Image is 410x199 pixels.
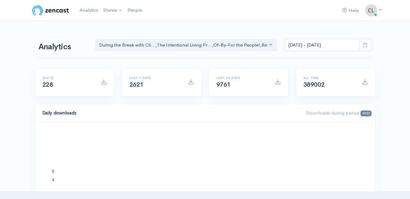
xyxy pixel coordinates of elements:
span: 2621 [129,81,143,88]
span: 228 [42,81,53,88]
a: Analytics [77,4,101,17]
h6: Last 7 days [129,76,180,80]
text: 4 [52,177,54,182]
span: 389002 [303,81,325,88]
a: Help [340,4,361,17]
svg: A chart. [42,130,368,191]
div: During the Break with Cli... , The Intentional Living Pr... , Of-By-For the People! , Rethink - R... [99,42,268,49]
span: 9761 [216,81,230,88]
span: Downloads during period: [306,110,371,116]
iframe: gist-messenger-bubble-iframe [389,178,404,193]
button: During the Break with Cli..., The Intentional Living Pr..., Of-By-For the People!, Rethink - Rese... [95,39,277,51]
img: ... [365,4,377,17]
h6: [DATE] [42,76,93,80]
span: 4952 [361,111,371,116]
h6: Last 30 days [216,76,267,80]
h6: All time [303,76,354,80]
a: Shows [101,4,125,17]
text: 5 [52,169,54,174]
h1: Analytics [38,43,88,51]
a: People [125,4,145,17]
img: ZenCast Logo [31,4,70,17]
input: analytics date range selector [284,39,359,51]
h4: Daily downloads [42,111,299,116]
